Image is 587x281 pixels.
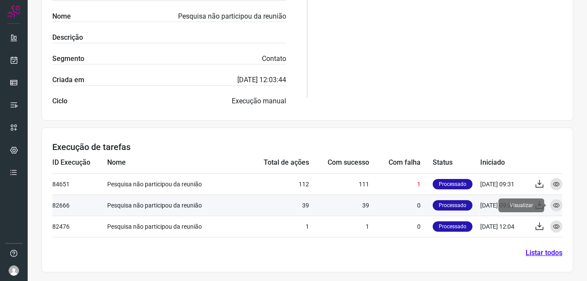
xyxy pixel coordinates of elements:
img: avatar-user-boy.jpg [9,265,19,276]
td: ID Execução [52,152,107,173]
a: Listar todos [526,248,562,258]
p: Execução manual [232,96,286,106]
label: Descrição [52,32,83,43]
td: 0 [369,195,433,216]
td: 1 [309,216,369,237]
td: [DATE] 12:04 [480,216,528,237]
td: Com sucesso [309,152,369,173]
td: 82666 [52,195,107,216]
td: 1 [369,173,433,195]
img: Logo [7,5,20,18]
p: [DATE] 12:03:44 [237,75,286,85]
td: Iniciado [480,152,528,173]
td: 112 [244,173,309,195]
td: [DATE] 09:36 [480,195,528,216]
p: Processado [433,200,472,211]
td: 0 [369,216,433,237]
td: Total de ações [244,152,309,173]
label: Ciclo [52,96,67,106]
td: Nome [107,152,244,173]
p: Processado [433,179,472,189]
p: Contato [262,54,286,64]
td: 82476 [52,216,107,237]
td: 39 [244,195,309,216]
td: 111 [309,173,369,195]
td: 84651 [52,173,107,195]
td: Com falha [369,152,433,173]
td: Pesquisa não participou da reunião [107,195,244,216]
td: Pesquisa não participou da reunião [107,173,244,195]
label: Segmento [52,54,84,64]
label: Criada em [52,75,84,85]
p: Pesquisa não participou da reunião [178,11,286,22]
td: Status [433,152,480,173]
td: Pesquisa não participou da reunião [107,216,244,237]
label: Nome [52,11,71,22]
p: Processado [433,221,472,232]
td: [DATE] 09:31 [480,173,528,195]
span: Visualizar [498,198,544,212]
td: 1 [244,216,309,237]
td: 39 [309,195,369,216]
h3: Execução de tarefas [52,142,562,152]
